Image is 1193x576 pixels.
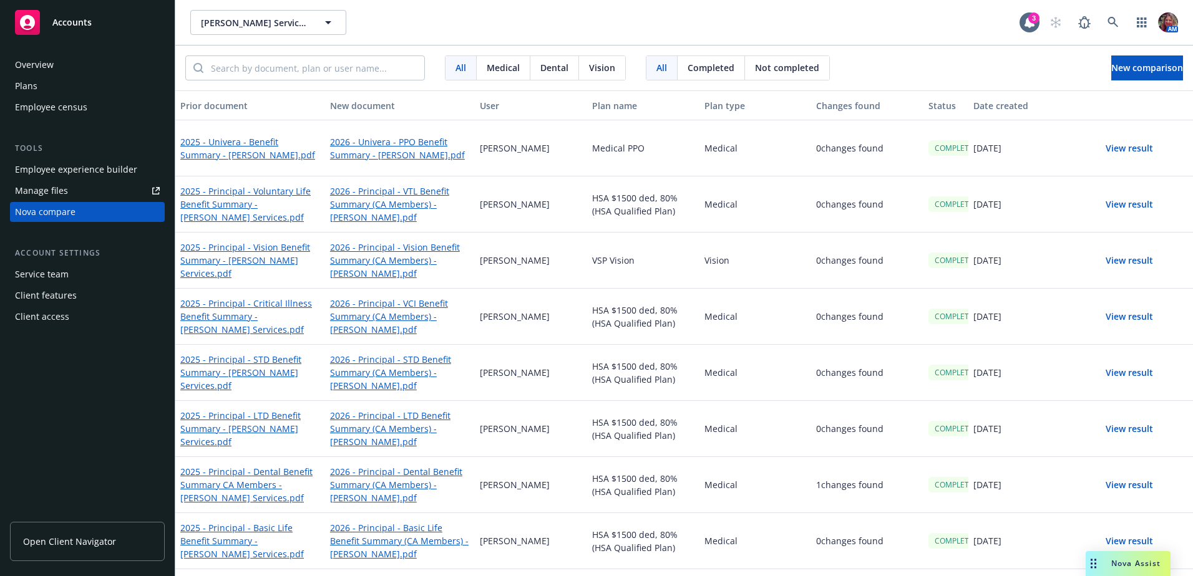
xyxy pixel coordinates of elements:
[589,61,615,74] span: Vision
[928,140,985,156] div: COMPLETED
[928,309,985,324] div: COMPLETED
[699,513,812,569] div: Medical
[10,142,165,155] div: Tools
[973,366,1001,379] p: [DATE]
[15,286,77,305] div: Client features
[1086,136,1173,161] button: View result
[475,90,587,120] button: User
[23,535,116,548] span: Open Client Navigator
[699,176,812,233] div: Medical
[973,534,1001,547] p: [DATE]
[704,99,807,112] div: Plan type
[330,353,470,392] a: 2026 - Principal - STD Benefit Summary (CA Members) - [PERSON_NAME].pdf
[968,90,1081,120] button: Date created
[587,90,699,120] button: Plan name
[180,353,320,392] a: 2025 - Principal - STD Benefit Summary - [PERSON_NAME] Services.pdf
[10,181,165,201] a: Manage files
[330,521,470,560] a: 2026 - Principal - Basic Life Benefit Summary (CA Members) - [PERSON_NAME].pdf
[816,478,884,491] p: 1 changes found
[180,185,320,224] a: 2025 - Principal - Voluntary Life Benefit Summary - [PERSON_NAME] Services.pdf
[928,421,985,436] div: COMPLETED
[10,202,165,222] a: Nova compare
[201,16,309,29] span: [PERSON_NAME] Services, Inc.
[330,465,470,504] a: 2026 - Principal - Dental Benefit Summary (CA Members) - [PERSON_NAME].pdf
[688,61,734,74] span: Completed
[587,176,699,233] div: HSA $1500 ded, 80% (HSA Qualified Plan)
[1086,360,1173,385] button: View result
[180,135,320,161] a: 2025 - Univera - Benefit Summary - [PERSON_NAME].pdf
[928,99,963,112] div: Status
[1086,192,1173,217] button: View result
[928,533,985,549] div: COMPLETED
[480,99,582,112] div: User
[480,254,550,267] p: [PERSON_NAME]
[1086,551,1101,576] div: Drag to move
[1028,12,1040,24] div: 3
[816,310,884,323] p: 0 changes found
[699,90,812,120] button: Plan type
[1158,12,1178,32] img: photo
[973,478,1001,491] p: [DATE]
[973,142,1001,155] p: [DATE]
[699,457,812,513] div: Medical
[487,61,520,74] span: Medical
[816,99,918,112] div: Changes found
[15,76,37,96] div: Plans
[1086,304,1173,329] button: View result
[587,233,699,289] div: VSP Vision
[10,76,165,96] a: Plans
[699,345,812,401] div: Medical
[330,135,470,161] a: 2026 - Univera - PPO Benefit Summary - [PERSON_NAME].pdf
[15,55,54,75] div: Overview
[15,202,75,222] div: Nova compare
[480,478,550,491] p: [PERSON_NAME]
[928,365,985,380] div: COMPLETED
[811,90,923,120] button: Changes found
[973,310,1001,323] p: [DATE]
[15,97,87,117] div: Employee census
[1111,55,1183,80] button: New comparison
[816,198,884,211] p: 0 changes found
[480,366,550,379] p: [PERSON_NAME]
[1086,416,1173,441] button: View result
[816,254,884,267] p: 0 changes found
[10,247,165,259] div: Account settings
[540,61,568,74] span: Dental
[973,254,1001,267] p: [DATE]
[699,233,812,289] div: Vision
[928,477,985,492] div: COMPLETED
[330,297,470,336] a: 2026 - Principal - VCI Benefit Summary (CA Members) - [PERSON_NAME].pdf
[1111,62,1183,74] span: New comparison
[1043,10,1068,35] a: Start snowing
[592,99,694,112] div: Plan name
[10,97,165,117] a: Employee census
[193,63,203,73] svg: Search
[10,307,165,327] a: Client access
[180,241,320,280] a: 2025 - Principal - Vision Benefit Summary - [PERSON_NAME] Services.pdf
[816,422,884,435] p: 0 changes found
[15,307,69,327] div: Client access
[973,422,1001,435] p: [DATE]
[330,185,470,224] a: 2026 - Principal - VTL Benefit Summary (CA Members) - [PERSON_NAME].pdf
[480,198,550,211] p: [PERSON_NAME]
[587,457,699,513] div: HSA $1500 ded, 80% (HSA Qualified Plan)
[480,422,550,435] p: [PERSON_NAME]
[180,465,320,504] a: 2025 - Principal - Dental Benefit Summary CA Members - [PERSON_NAME] Services.pdf
[203,56,424,80] input: Search by document, plan or user name...
[10,55,165,75] a: Overview
[10,5,165,40] a: Accounts
[587,401,699,457] div: HSA $1500 ded, 80% (HSA Qualified Plan)
[923,90,968,120] button: Status
[1111,558,1161,569] span: Nova Assist
[699,120,812,176] div: Medical
[1101,10,1126,35] a: Search
[180,99,320,112] div: Prior document
[10,160,165,180] a: Employee experience builder
[587,513,699,569] div: HSA $1500 ded, 80% (HSA Qualified Plan)
[325,90,475,120] button: New document
[330,99,470,112] div: New document
[1086,473,1173,497] button: View result
[816,534,884,547] p: 0 changes found
[190,10,346,35] button: [PERSON_NAME] Services, Inc.
[587,289,699,345] div: HSA $1500 ded, 80% (HSA Qualified Plan)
